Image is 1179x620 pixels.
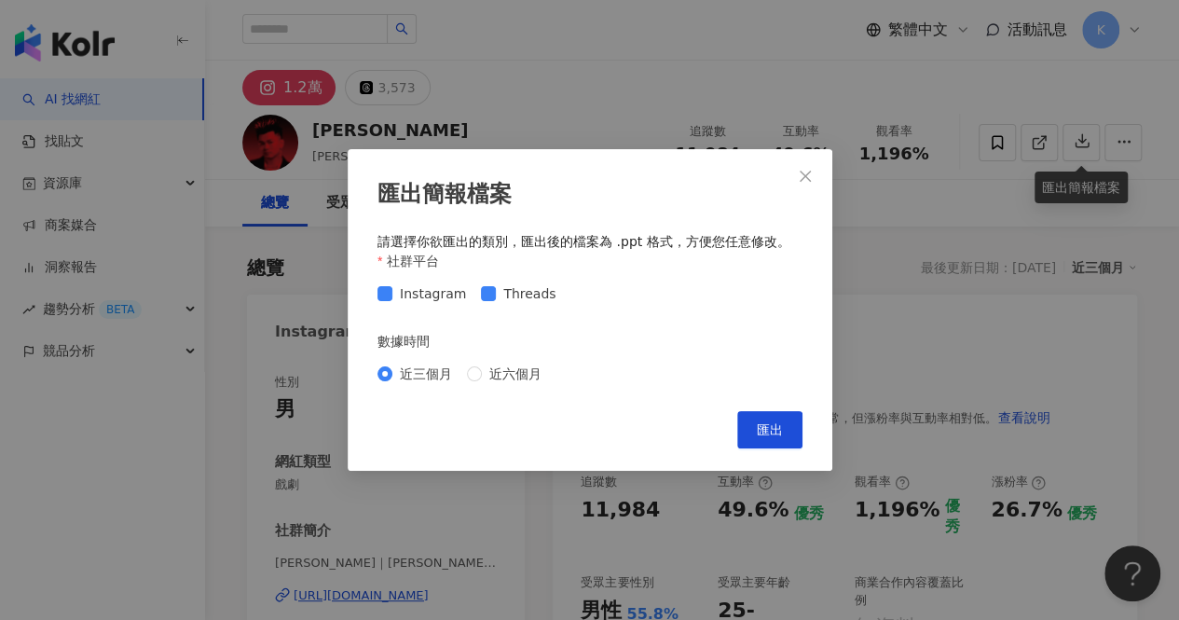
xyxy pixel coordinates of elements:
span: 匯出 [757,422,783,437]
button: 匯出 [737,411,802,448]
label: 數據時間 [377,331,443,351]
div: 匯出簡報檔案 [377,179,802,211]
span: Threads [496,283,563,304]
label: 社群平台 [377,251,452,271]
span: 近三個月 [392,364,459,384]
span: close [798,169,813,184]
span: Instagram [392,283,473,304]
div: 請選擇你欲匯出的類別，匯出後的檔案為 .ppt 格式，方便您任意修改。 [377,233,802,252]
button: Close [787,158,824,195]
span: 近六個月 [482,364,549,384]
